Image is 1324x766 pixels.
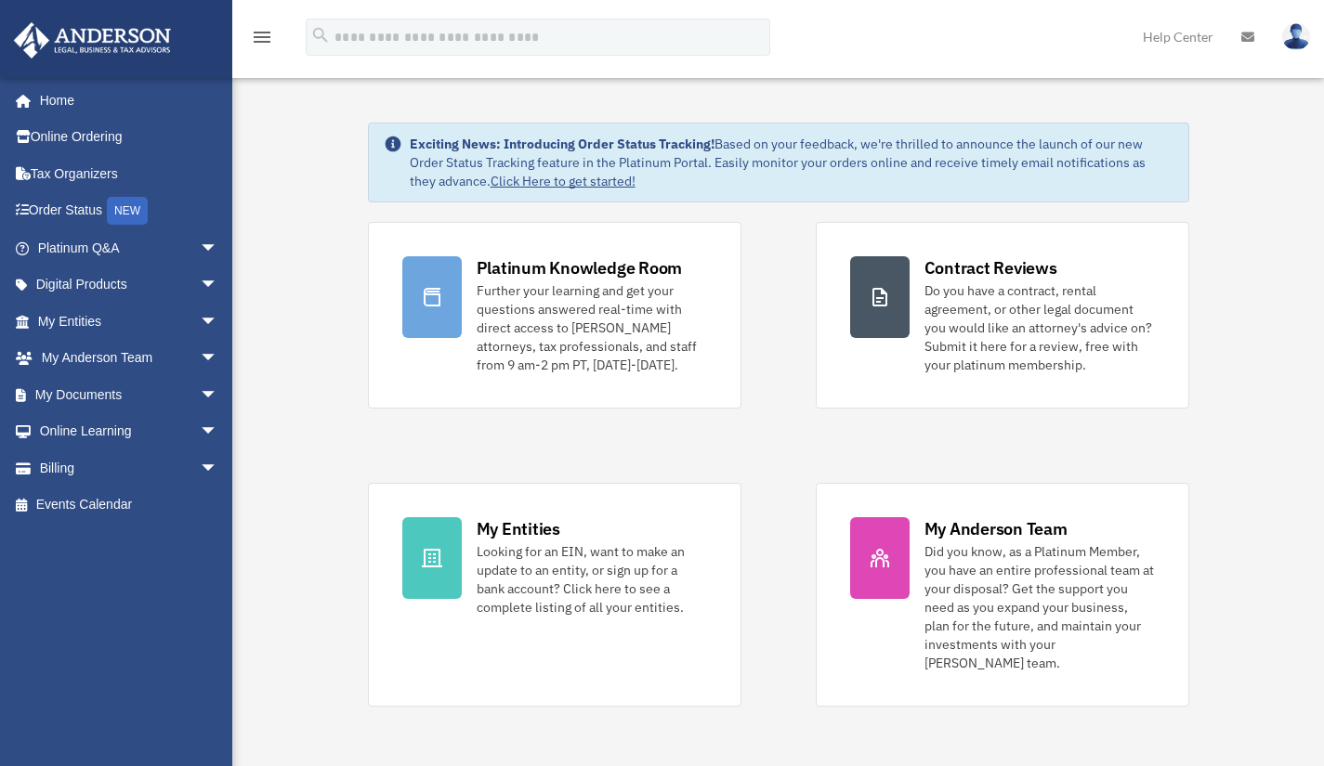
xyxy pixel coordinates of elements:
span: arrow_drop_down [200,266,237,305]
div: Platinum Knowledge Room [477,256,683,279]
div: Did you know, as a Platinum Member, you have an entire professional team at your disposal? Get th... [924,542,1155,672]
img: Anderson Advisors Platinum Portal [8,22,177,58]
a: My Anderson Team Did you know, as a Platinum Member, you have an entire professional team at your... [816,483,1189,707]
a: My Documentsarrow_drop_down [13,376,246,413]
a: Billingarrow_drop_down [13,449,246,487]
a: My Entities Looking for an EIN, want to make an update to an entity, or sign up for a bank accoun... [368,483,741,707]
a: Click Here to get started! [491,173,636,189]
a: Online Learningarrow_drop_down [13,413,246,450]
div: Do you have a contract, rental agreement, or other legal document you would like an attorney's ad... [924,281,1155,374]
span: arrow_drop_down [200,229,237,267]
div: Looking for an EIN, want to make an update to an entity, or sign up for a bank account? Click her... [477,542,707,617]
a: Platinum Q&Aarrow_drop_down [13,229,246,266]
a: menu [251,32,273,48]
a: Home [13,82,237,119]
a: Contract Reviews Do you have a contract, rental agreement, or other legal document you would like... [816,222,1189,409]
span: arrow_drop_down [200,413,237,451]
a: Digital Productsarrow_drop_down [13,266,246,304]
a: My Entitiesarrow_drop_down [13,303,246,340]
span: arrow_drop_down [200,303,237,341]
div: Contract Reviews [924,256,1057,279]
div: NEW [107,197,148,225]
a: Tax Organizers [13,155,246,192]
a: Events Calendar [13,487,246,524]
span: arrow_drop_down [200,376,237,414]
a: Online Ordering [13,119,246,156]
i: search [310,25,331,45]
span: arrow_drop_down [200,340,237,378]
a: Platinum Knowledge Room Further your learning and get your questions answered real-time with dire... [368,222,741,409]
div: Based on your feedback, we're thrilled to announce the launch of our new Order Status Tracking fe... [410,135,1173,190]
div: My Anderson Team [924,517,1068,540]
a: Order StatusNEW [13,192,246,230]
a: My Anderson Teamarrow_drop_down [13,340,246,377]
img: User Pic [1282,23,1310,50]
div: Further your learning and get your questions answered real-time with direct access to [PERSON_NAM... [477,281,707,374]
i: menu [251,26,273,48]
strong: Exciting News: Introducing Order Status Tracking! [410,136,714,152]
span: arrow_drop_down [200,449,237,487]
div: My Entities [477,517,560,540]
